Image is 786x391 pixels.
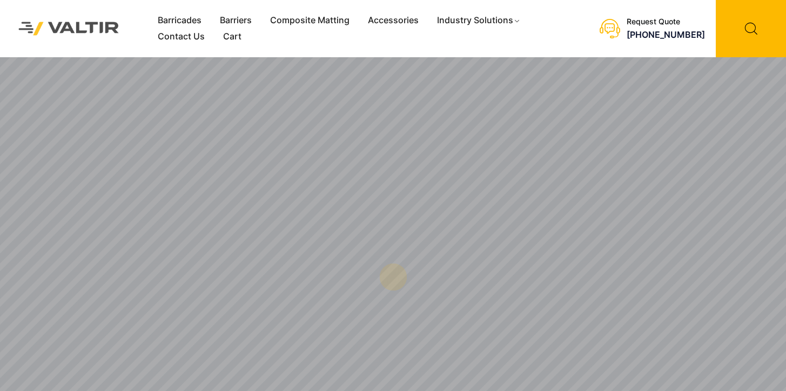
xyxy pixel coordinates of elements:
[428,12,530,29] a: Industry Solutions
[149,29,214,45] a: Contact Us
[149,12,211,29] a: Barricades
[8,11,130,46] img: Valtir Rentals
[214,29,251,45] a: Cart
[359,12,428,29] a: Accessories
[627,17,705,26] div: Request Quote
[261,12,359,29] a: Composite Matting
[211,12,261,29] a: Barriers
[627,29,705,40] a: [PHONE_NUMBER]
